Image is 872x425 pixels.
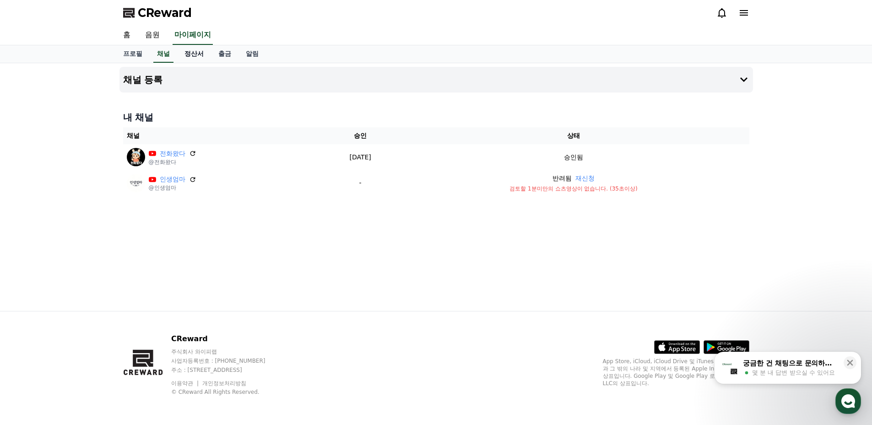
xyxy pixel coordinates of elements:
[173,26,213,45] a: 마이페이지
[575,174,595,183] button: 재신청
[160,174,185,184] a: 인생엄마
[26,15,45,22] div: v 4.0.25
[552,174,572,183] p: 반려됨
[323,127,398,144] th: 승인
[15,15,22,22] img: logo_orange.svg
[29,304,34,311] span: 홈
[564,153,583,162] p: 승인됨
[171,333,283,344] p: CReward
[119,67,753,93] button: 채널 등록
[202,380,246,387] a: 개인정보처리방침
[123,75,163,85] h4: 채널 등록
[138,26,167,45] a: 음원
[603,358,749,387] p: App Store, iCloud, iCloud Drive 및 iTunes Store는 미국과 그 밖의 나라 및 지역에서 등록된 Apple Inc.의 서비스 상표입니다. Goo...
[398,127,749,144] th: 상태
[116,26,138,45] a: 홈
[149,158,196,166] p: @전화왔다
[118,290,176,313] a: 설정
[138,5,192,20] span: CReward
[326,178,395,188] p: -
[84,305,95,312] span: 대화
[127,174,145,192] img: 인생엄마
[60,290,118,313] a: 대화
[171,380,200,387] a: 이용약관
[211,45,238,63] a: 출금
[3,290,60,313] a: 홈
[15,24,22,31] img: website_grey.svg
[123,111,749,124] h4: 내 채널
[177,45,211,63] a: 정산서
[326,153,395,162] p: [DATE]
[91,53,98,60] img: tab_keywords_by_traffic_grey.svg
[123,127,323,144] th: 채널
[149,184,196,191] p: @인생엄마
[153,45,173,63] a: 채널
[25,53,32,60] img: tab_domain_overview_orange.svg
[127,148,145,166] img: 전화왔다
[238,45,266,63] a: 알림
[401,185,745,192] p: 검토할 1분미만의 쇼츠영상이 없습니다. (35초이상)
[160,149,185,158] a: 전화왔다
[171,388,283,396] p: © CReward All Rights Reserved.
[171,366,283,374] p: 주소 : [STREET_ADDRESS]
[24,24,101,31] div: Domain: [DOMAIN_NAME]
[35,54,82,60] div: Domain Overview
[171,357,283,365] p: 사업자등록번호 : [PHONE_NUMBER]
[116,45,150,63] a: 프로필
[101,54,154,60] div: Keywords by Traffic
[141,304,152,311] span: 설정
[171,348,283,355] p: 주식회사 와이피랩
[123,5,192,20] a: CReward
